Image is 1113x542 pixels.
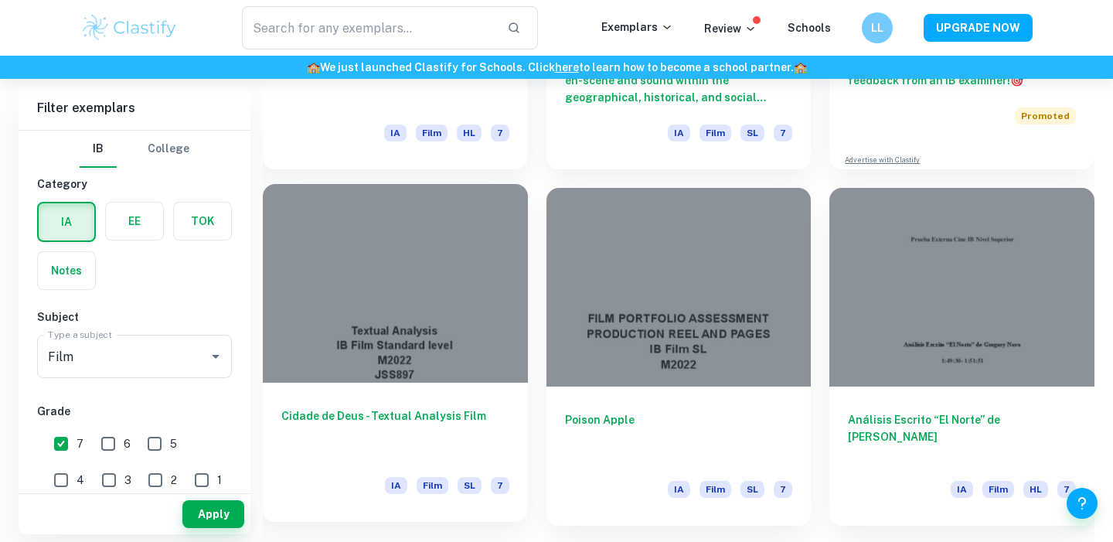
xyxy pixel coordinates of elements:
[182,500,244,528] button: Apply
[1015,107,1076,124] span: Promoted
[1023,481,1048,498] span: HL
[80,131,117,168] button: IB
[37,176,232,193] h6: Category
[170,435,177,452] span: 5
[565,55,793,106] h6: How does [PERSON_NAME] utilize mise-en-scene and sound within the geographical, historical, and s...
[77,472,84,489] span: 4
[668,481,690,498] span: IA
[862,12,893,43] button: LL
[699,124,731,141] span: Film
[546,188,812,526] a: Poison AppleIAFilmSL7
[281,407,509,458] h6: Cidade de Deus - Textual Analysis Film
[1067,488,1098,519] button: Help and Feedback
[699,481,731,498] span: Film
[19,87,250,130] h6: Filter exemplars
[217,472,222,489] span: 1
[601,19,673,36] p: Exemplars
[37,308,232,326] h6: Subject
[869,19,887,36] h6: LL
[242,6,495,49] input: Search for any exemplars...
[848,411,1076,462] h6: Análisis Escrito “El Norte” de [PERSON_NAME]
[829,188,1094,526] a: Análisis Escrito “El Norte” de [PERSON_NAME]IAFilmHL7
[924,14,1033,42] button: UPGRADE NOW
[38,252,95,289] button: Notes
[565,411,793,462] h6: Poison Apple
[491,124,509,141] span: 7
[205,346,226,367] button: Open
[281,55,509,106] h6: Collaborative Film Project Report
[845,155,920,165] a: Advertise with Clastify
[740,481,764,498] span: SL
[668,124,690,141] span: IA
[39,203,94,240] button: IA
[263,188,528,526] a: Cidade de Deus - Textual Analysis FilmIAFilmSL7
[385,477,407,494] span: IA
[48,328,112,341] label: Type a subject
[37,403,232,420] h6: Grade
[384,124,407,141] span: IA
[788,22,831,34] a: Schools
[80,12,179,43] img: Clastify logo
[124,435,131,452] span: 6
[417,477,448,494] span: Film
[794,61,807,73] span: 🏫
[774,481,792,498] span: 7
[491,477,509,494] span: 7
[171,472,177,489] span: 2
[80,131,189,168] div: Filter type choice
[457,124,482,141] span: HL
[982,481,1014,498] span: Film
[174,203,231,240] button: TOK
[307,61,320,73] span: 🏫
[416,124,448,141] span: Film
[148,131,189,168] button: College
[106,203,163,240] button: EE
[1010,74,1023,87] span: 🎯
[704,20,757,37] p: Review
[555,61,579,73] a: here
[3,59,1110,76] h6: We just launched Clastify for Schools. Click to learn how to become a school partner.
[458,477,482,494] span: SL
[740,124,764,141] span: SL
[1057,481,1076,498] span: 7
[774,124,792,141] span: 7
[124,472,131,489] span: 3
[951,481,973,498] span: IA
[77,435,83,452] span: 7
